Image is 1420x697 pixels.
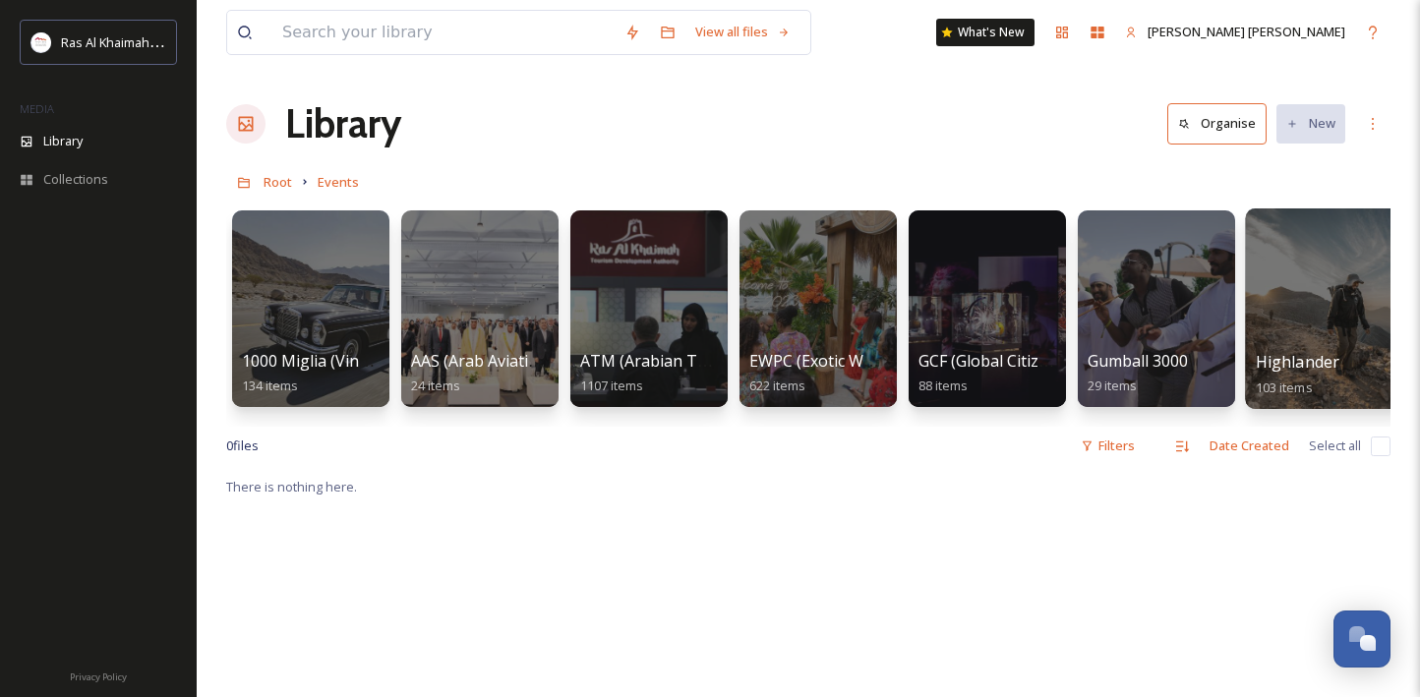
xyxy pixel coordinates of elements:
[242,352,480,394] a: 1000 Miglia (Vintage Cars Event)134 items
[1167,103,1267,144] button: Organise
[70,664,127,687] a: Privacy Policy
[411,352,613,394] a: AAS (Arab Aviation Summit)24 items
[580,377,643,394] span: 1107 items
[1256,353,1340,396] a: Highlander103 items
[1148,23,1345,40] span: [PERSON_NAME] [PERSON_NAME]
[1088,350,1188,372] span: Gumball 3000
[264,170,292,194] a: Root
[580,350,797,372] span: ATM (Arabian Travel Market)
[1276,104,1345,143] button: New
[31,32,51,52] img: Logo_RAKTDA_RGB-01.png
[411,377,460,394] span: 24 items
[1167,103,1276,144] a: Organise
[1115,13,1355,51] a: [PERSON_NAME] [PERSON_NAME]
[749,350,1078,372] span: EWPC (Exotic Wedding Planning Conference)
[1256,378,1313,395] span: 103 items
[1309,436,1361,455] span: Select all
[1200,427,1299,465] div: Date Created
[43,132,83,150] span: Library
[749,352,1078,394] a: EWPC (Exotic Wedding Planning Conference)622 items
[685,13,800,51] a: View all files
[226,478,357,495] span: There is nothing here.
[1333,610,1390,668] button: Open Chat
[918,377,968,394] span: 88 items
[318,173,359,191] span: Events
[318,170,359,194] a: Events
[749,377,805,394] span: 622 items
[1071,427,1145,465] div: Filters
[242,377,298,394] span: 134 items
[264,173,292,191] span: Root
[272,11,615,54] input: Search your library
[43,170,108,189] span: Collections
[1088,352,1188,394] a: Gumball 300029 items
[20,101,54,116] span: MEDIA
[936,19,1035,46] a: What's New
[580,352,797,394] a: ATM (Arabian Travel Market)1107 items
[226,436,259,455] span: 0 file s
[918,352,1114,394] a: GCF (Global Citizen Forum)88 items
[70,670,127,683] span: Privacy Policy
[918,350,1114,372] span: GCF (Global Citizen Forum)
[242,350,480,372] span: 1000 Miglia (Vintage Cars Event)
[285,94,401,153] a: Library
[1088,377,1137,394] span: 29 items
[411,350,613,372] span: AAS (Arab Aviation Summit)
[61,32,339,51] span: Ras Al Khaimah Tourism Development Authority
[1256,351,1340,373] span: Highlander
